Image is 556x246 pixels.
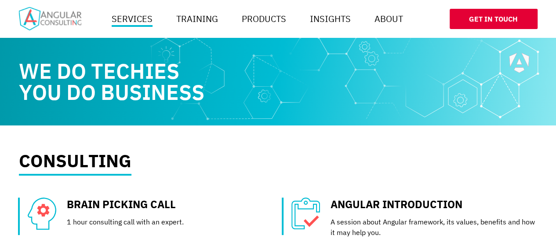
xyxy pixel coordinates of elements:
[331,197,462,211] a: Angular Introduction
[19,152,131,176] h2: Consulting
[306,10,354,28] a: Insights
[450,9,538,29] a: Get In Touch
[19,7,81,30] img: Home
[371,10,407,28] a: About
[238,10,290,28] a: Products
[19,60,362,103] h1: We do techies you do business
[108,10,156,28] a: Services
[67,197,176,211] a: Brain Picking Call
[173,10,222,28] a: Training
